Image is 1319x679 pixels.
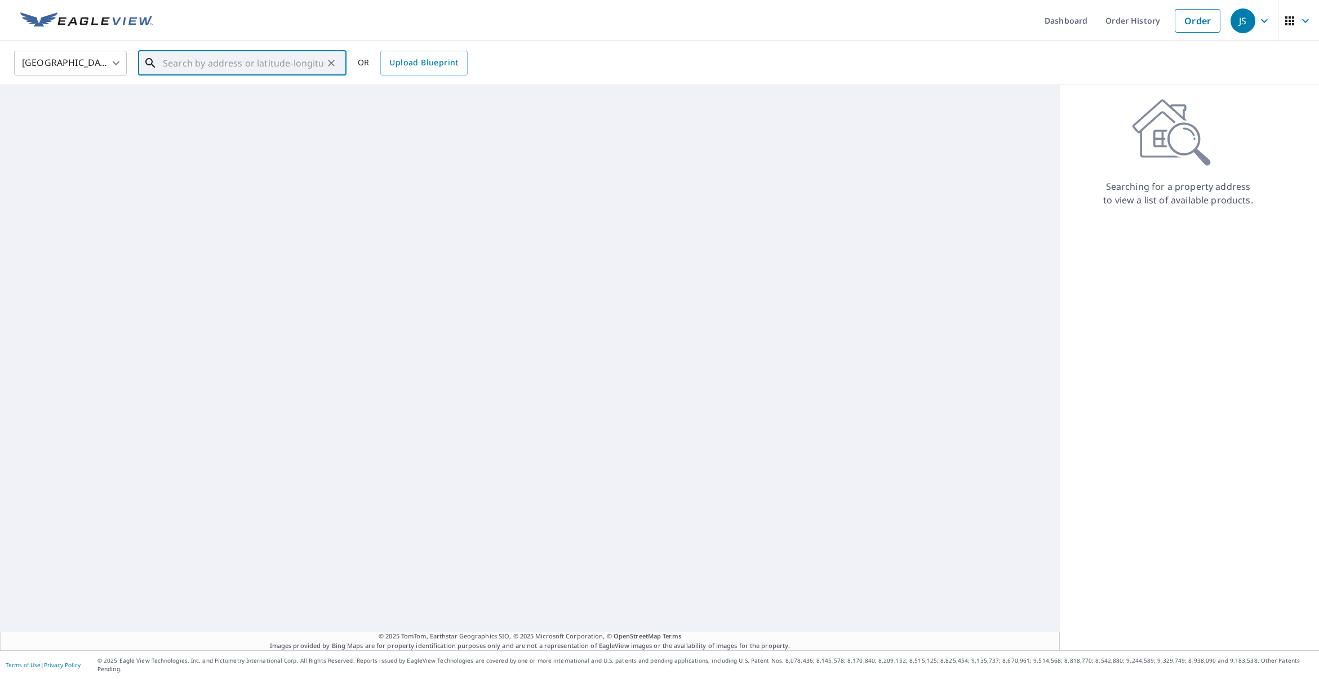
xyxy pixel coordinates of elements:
input: Search by address or latitude-longitude [163,47,323,79]
p: Searching for a property address to view a list of available products. [1103,180,1254,207]
p: | [6,662,81,668]
button: Clear [323,55,339,71]
div: [GEOGRAPHIC_DATA] [14,47,127,79]
a: Order [1175,9,1220,33]
span: Upload Blueprint [389,56,458,70]
img: EV Logo [20,12,153,29]
a: OpenStreetMap [614,632,661,640]
div: OR [358,51,468,76]
p: © 2025 Eagle View Technologies, Inc. and Pictometry International Corp. All Rights Reserved. Repo... [97,656,1313,673]
a: Terms of Use [6,661,41,669]
a: Upload Blueprint [380,51,467,76]
a: Privacy Policy [44,661,81,669]
span: © 2025 TomTom, Earthstar Geographics SIO, © 2025 Microsoft Corporation, © [379,632,681,641]
div: JS [1231,8,1255,33]
a: Terms [663,632,681,640]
